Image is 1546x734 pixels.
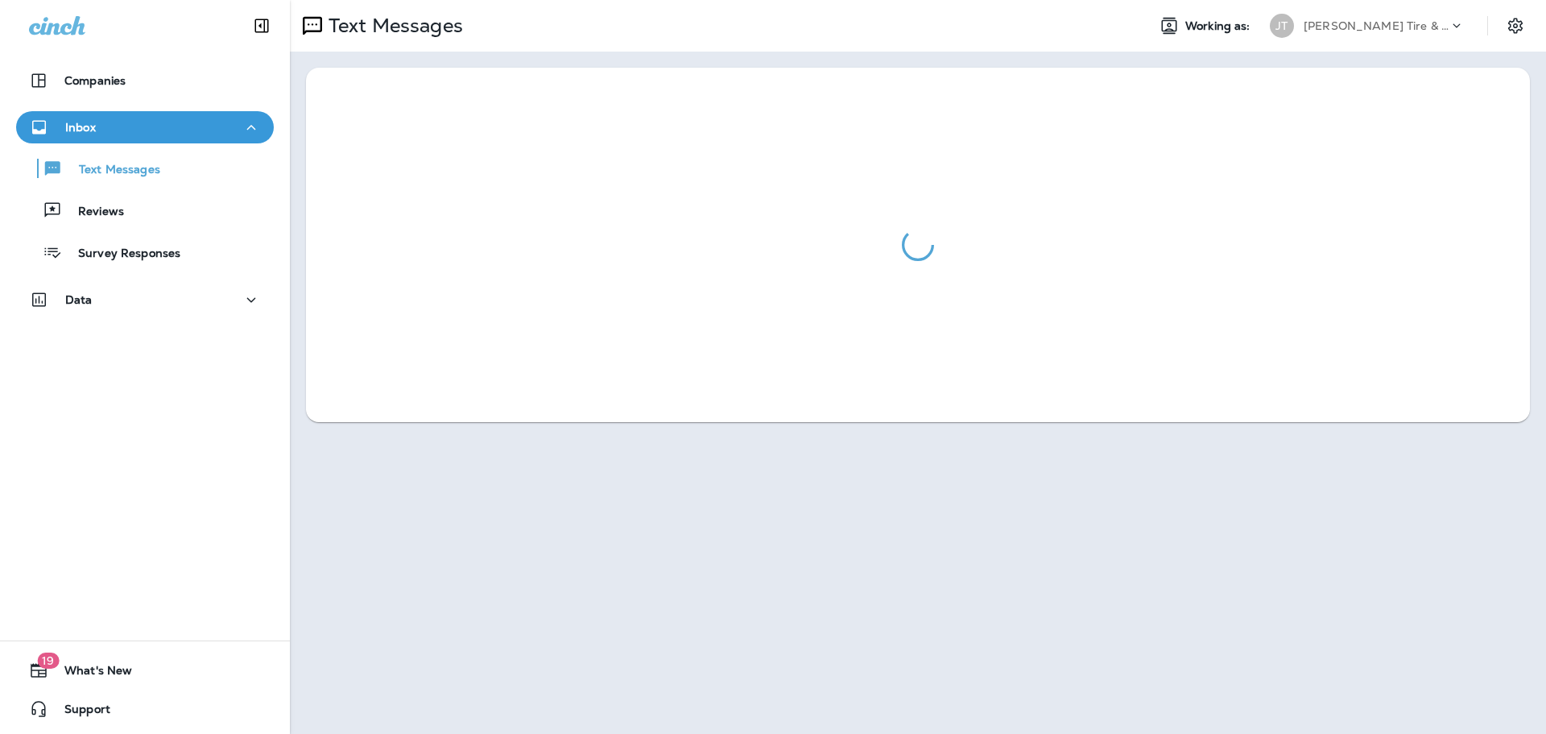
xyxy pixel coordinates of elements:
[62,205,124,220] p: Reviews
[37,653,59,669] span: 19
[62,247,180,262] p: Survey Responses
[1185,19,1254,33] span: Working as:
[64,74,126,87] p: Companies
[239,10,284,42] button: Collapse Sidebar
[16,284,274,316] button: Data
[16,64,274,97] button: Companies
[16,693,274,725] button: Support
[16,235,274,269] button: Survey Responses
[48,664,132,683] span: What's New
[65,293,93,306] p: Data
[322,14,463,38] p: Text Messages
[63,163,160,178] p: Text Messages
[16,111,274,143] button: Inbox
[48,703,110,722] span: Support
[65,121,96,134] p: Inbox
[1270,14,1294,38] div: JT
[16,654,274,686] button: 19What's New
[1501,11,1530,40] button: Settings
[1304,19,1449,32] p: [PERSON_NAME] Tire & Auto
[16,193,274,227] button: Reviews
[16,151,274,185] button: Text Messages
